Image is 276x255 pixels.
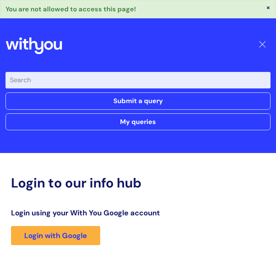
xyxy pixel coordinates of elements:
[11,226,100,245] a: Login with Google
[6,92,270,109] a: Submit a query
[11,175,265,191] h2: Login to our info hub
[6,72,270,88] input: Search
[266,4,270,11] button: ×
[6,113,270,130] a: My queries
[11,208,265,217] h3: Login using your With You Google account
[256,34,269,52] button: Toggle Navigation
